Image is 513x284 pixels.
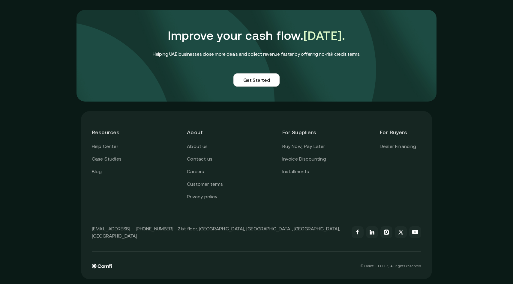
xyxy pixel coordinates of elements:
[153,50,360,58] h4: Helping UAE businesses close more deals and collect revenue faster by offering no-risk credit terms.
[187,143,208,150] a: About us
[304,29,345,42] span: [DATE].
[380,122,421,143] header: For Buyers
[92,168,102,176] a: Blog
[361,264,421,268] p: © Comfi L.L.C-FZ, All rights reserved
[92,264,112,268] img: comfi logo
[92,225,346,239] p: [EMAIL_ADDRESS] · [PHONE_NUMBER] · 21st floor, [GEOGRAPHIC_DATA], [GEOGRAPHIC_DATA], [GEOGRAPHIC_...
[92,143,118,150] a: Help Center
[76,10,436,102] img: comfi
[187,193,217,201] a: Privacy policy
[92,155,121,163] a: Case Studies
[380,143,416,150] a: Dealer Financing
[282,155,326,163] a: Invoice Discounting
[187,168,204,176] a: Careers
[282,168,309,176] a: Installments
[92,122,133,143] header: Resources
[187,122,228,143] header: About
[282,122,326,143] header: For Suppliers
[282,143,325,150] a: Buy Now, Pay Later
[153,25,360,46] h1: Improve your cash flow.
[233,73,280,87] a: Get Started
[187,180,223,188] a: Customer terms
[187,155,212,163] a: Contact us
